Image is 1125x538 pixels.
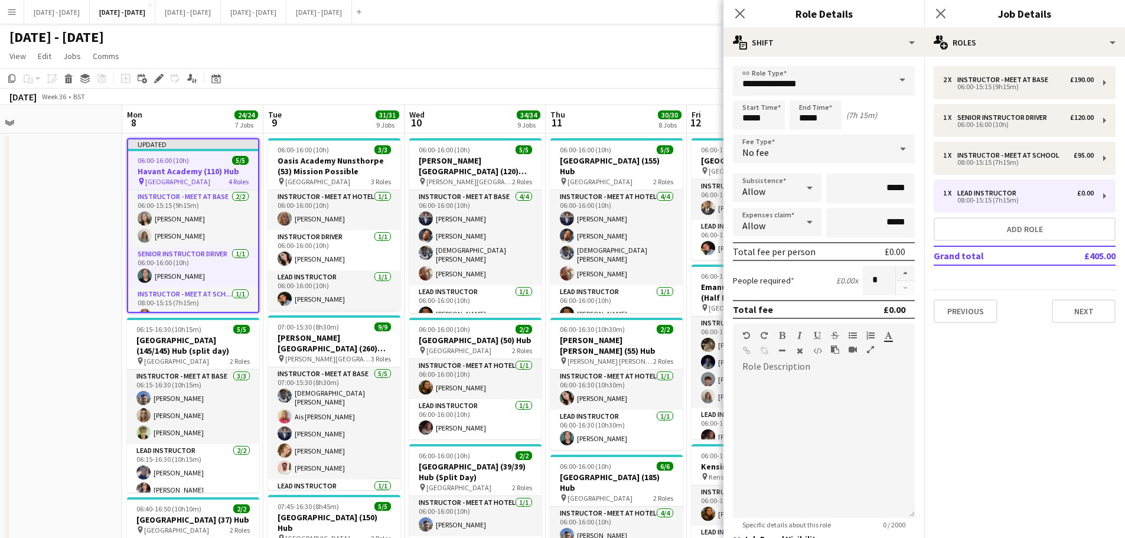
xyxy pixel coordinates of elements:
[883,304,905,315] div: £0.00
[229,177,249,186] span: 4 Roles
[885,246,905,257] div: £0.00
[371,354,391,363] span: 3 Roles
[550,370,683,410] app-card-role: Instructor - Meet at Hotel1/106:00-16:30 (10h30m)[PERSON_NAME]
[742,331,751,340] button: Undo
[426,177,512,186] span: [PERSON_NAME][GEOGRAPHIC_DATA]
[550,318,683,450] app-job-card: 06:00-16:30 (10h30m)2/2[PERSON_NAME] [PERSON_NAME] (55) Hub [PERSON_NAME] [PERSON_NAME]2 RolesIns...
[550,335,683,356] h3: [PERSON_NAME] [PERSON_NAME] (55) Hub
[778,346,786,356] button: Horizontal Line
[1070,76,1094,84] div: £190.00
[268,512,400,533] h3: [GEOGRAPHIC_DATA] (150) Hub
[127,138,259,313] app-job-card: Updated06:00-16:00 (10h)5/5Havant Academy (110) Hub [GEOGRAPHIC_DATA]4 RolesInstructor - Meet at ...
[723,6,924,21] h3: Role Details
[9,91,37,103] div: [DATE]
[234,110,258,119] span: 24/24
[409,318,542,439] app-job-card: 06:00-16:00 (10h)2/2[GEOGRAPHIC_DATA] (50) Hub [GEOGRAPHIC_DATA]2 RolesInstructor - Meet at Hotel...
[709,167,774,175] span: [GEOGRAPHIC_DATA]
[426,483,491,492] span: [GEOGRAPHIC_DATA]
[38,51,51,61] span: Edit
[58,48,86,64] a: Jobs
[127,514,259,525] h3: [GEOGRAPHIC_DATA] (37) Hub
[549,116,565,129] span: 11
[128,139,258,149] div: Updated
[516,325,532,334] span: 2/2
[957,113,1052,122] div: Senior Instructor Driver
[128,190,258,247] app-card-role: Instructor - Meet at Base2/206:00-15:15 (9h15m)[PERSON_NAME][PERSON_NAME]
[409,138,542,313] div: 06:00-16:00 (10h)5/5[PERSON_NAME][GEOGRAPHIC_DATA] (120) Time Attack (H/D AM) [PERSON_NAME][GEOGR...
[230,357,250,366] span: 2 Roles
[512,346,532,355] span: 2 Roles
[517,120,540,129] div: 9 Jobs
[692,155,824,166] h3: [GEOGRAPHIC_DATA] (63) Hub
[957,189,1021,197] div: Lead Instructor
[733,275,794,286] label: People required
[692,138,824,260] app-job-card: 06:00-16:00 (10h)2/2[GEOGRAPHIC_DATA] (63) Hub [GEOGRAPHIC_DATA]2 RolesInstructor - Meet at Base1...
[943,189,957,197] div: 1 x
[742,146,769,158] span: No fee
[943,122,1094,128] div: 06:00-16:00 (10h)
[419,145,470,154] span: 06:00-16:00 (10h)
[138,156,189,165] span: 06:00-16:00 (10h)
[63,51,81,61] span: Jobs
[512,483,532,492] span: 2 Roles
[849,331,857,340] button: Unordered List
[409,109,425,120] span: Wed
[33,48,56,64] a: Edit
[692,220,824,260] app-card-role: Lead Instructor1/106:00-16:00 (10h)[PERSON_NAME]
[742,185,765,197] span: Allow
[943,76,957,84] div: 2 x
[1045,246,1116,265] td: £405.00
[692,265,824,439] app-job-card: 06:00-16:00 (10h)5/5Emanuel School (148) Hub (Half Day AM) [GEOGRAPHIC_DATA]2 RolesInstructor - M...
[943,113,957,122] div: 1 x
[278,322,339,331] span: 07:00-15:30 (8h30m)
[285,354,371,363] span: [PERSON_NAME][GEOGRAPHIC_DATA]
[409,399,542,439] app-card-role: Lead Instructor1/106:00-16:00 (10h)[PERSON_NAME]
[1052,299,1116,323] button: Next
[136,325,201,334] span: 06:15-16:30 (10h15m)
[145,177,210,186] span: [GEOGRAPHIC_DATA]
[268,230,400,270] app-card-role: Instructor Driver1/106:00-16:00 (10h)[PERSON_NAME]
[550,109,565,120] span: Thu
[24,1,90,24] button: [DATE] - [DATE]
[39,92,69,101] span: Week 36
[550,410,683,450] app-card-role: Lead Instructor1/106:00-16:30 (10h30m)[PERSON_NAME]
[286,1,352,24] button: [DATE] - [DATE]
[846,110,877,120] div: (7h 15m)
[268,332,400,354] h3: [PERSON_NAME][GEOGRAPHIC_DATA] (260) Hub
[733,246,816,257] div: Total fee per person
[550,155,683,177] h3: [GEOGRAPHIC_DATA] (155) Hub
[516,145,532,154] span: 5/5
[419,325,470,334] span: 06:00-16:00 (10h)
[836,275,858,286] div: £0.00 x
[127,318,259,493] app-job-card: 06:15-16:30 (10h15m)5/5[GEOGRAPHIC_DATA] (145/145) Hub (split day) [GEOGRAPHIC_DATA]2 RolesInstru...
[144,357,209,366] span: [GEOGRAPHIC_DATA]
[127,109,142,120] span: Mon
[924,28,1125,57] div: Roles
[230,526,250,534] span: 2 Roles
[657,325,673,334] span: 2/2
[560,462,611,471] span: 06:00-16:00 (10h)
[268,190,400,230] app-card-role: Instructor - Meet at Hotel1/106:00-16:00 (10h)[PERSON_NAME]
[268,270,400,311] app-card-role: Lead Instructor1/106:00-16:00 (10h)[PERSON_NAME]
[268,155,400,177] h3: Oasis Academy Nunsthorpe (53) Mission Possible
[136,504,201,513] span: 06:40-16:50 (10h10m)
[376,120,399,129] div: 9 Jobs
[268,367,400,480] app-card-role: Instructor - Meet at Base5/507:00-15:30 (8h30m)[DEMOGRAPHIC_DATA][PERSON_NAME]Ais [PERSON_NAME][P...
[235,120,257,129] div: 7 Jobs
[1077,189,1094,197] div: £0.00
[517,110,540,119] span: 34/34
[831,331,839,340] button: Strikethrough
[268,109,282,120] span: Tue
[278,145,329,154] span: 06:00-16:00 (10h)
[692,461,824,472] h3: Kensington Prep (37) Hub
[144,526,209,534] span: [GEOGRAPHIC_DATA]
[658,110,681,119] span: 30/30
[128,166,258,177] h3: Havant Academy (110) Hub
[127,335,259,356] h3: [GEOGRAPHIC_DATA] (145/145) Hub (split day)
[568,494,632,503] span: [GEOGRAPHIC_DATA]
[426,346,491,355] span: [GEOGRAPHIC_DATA]
[232,156,249,165] span: 5/5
